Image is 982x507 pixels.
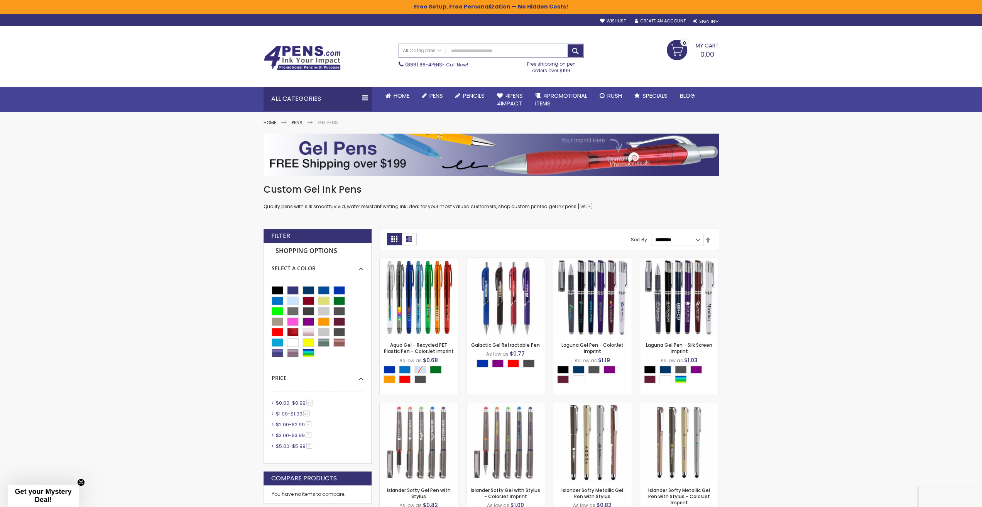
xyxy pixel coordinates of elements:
[399,366,411,373] div: Blue Light
[380,258,458,336] img: Aqua Gel - Recycled PET Plastic Pen - ColorJet Imprint
[492,359,504,367] div: Purple
[491,87,529,112] a: 4Pens4impact
[477,359,488,367] div: Blue
[276,443,289,449] span: $5.00
[15,488,71,504] span: Get your Mystery Deal!
[466,403,545,409] a: Islander Softy Gel with Stylus - ColorJet Imprint
[684,356,698,364] span: $1.03
[380,403,458,409] a: Islander Softy Gel Pen with Stylus
[640,258,718,336] img: Laguna Gel Pen - Silk Screen Imprint
[306,443,312,449] span: 2
[575,357,597,364] span: As low as
[405,61,468,68] span: - Call Now!
[646,342,712,354] a: Laguna Gel Pen - Silk Screen Imprint
[264,119,276,126] a: Home
[674,87,701,104] a: Blog
[416,87,449,104] a: Pens
[8,485,79,507] div: Get your Mystery Deal!Close teaser
[640,258,718,264] a: Laguna Gel Pen - Silk Screen Imprint
[553,258,632,336] img: Laguna Gel Pen - ColorJet Imprint
[274,432,314,439] a: $3.00-$3.992
[276,421,289,428] span: $2.00
[519,58,584,73] div: Free shipping on pen orders over $199
[466,258,545,336] img: Galactic Gel Retractable Pen
[600,18,625,24] a: Wishlist
[429,92,443,100] span: Pens
[292,443,306,449] span: $5.99
[384,366,395,373] div: Blue
[553,403,632,409] a: Islander Softy Metallic Gel Pen with Stylus
[306,400,313,405] span: 20
[667,40,719,59] a: 0.00 0
[607,92,622,100] span: Rush
[274,421,314,428] a: $2.00-$2.994
[644,366,718,385] div: Select A Color
[557,375,569,383] div: Dark Red
[77,478,85,486] button: Close teaser
[683,39,686,47] span: 0
[507,359,519,367] div: Red
[466,258,545,264] a: Galactic Gel Retractable Pen
[648,487,710,506] a: Islander Softy Metallic Gel Pen with Stylus - ColorJet Imprint
[384,342,454,354] a: Aqua Gel - Recycled PET Plastic Pen - ColorJet Imprint
[553,258,632,264] a: Laguna Gel Pen - ColorJet Imprint
[272,243,363,259] strong: Shopping Options
[272,259,363,272] div: Select A Color
[384,375,395,383] div: Orange
[264,183,719,196] h1: Custom Gel Ink Pens
[573,366,584,373] div: Navy Blue
[291,410,303,417] span: $1.99
[529,87,593,112] a: 4PROMOTIONALITEMS
[405,61,442,68] a: (888) 88-4PENS
[573,375,584,383] div: White
[634,18,685,24] a: Create an Account
[471,487,540,500] a: Islander Softy Gel with Stylus - ColorJet Imprint
[264,46,341,70] img: 4Pens Custom Pens and Promotional Products
[403,47,441,54] span: All Categories
[306,432,311,438] span: 2
[430,366,441,373] div: Green
[379,87,416,104] a: Home
[561,487,623,500] a: Islander Softy Metallic Gel Pen with Stylus
[276,432,289,439] span: $3.00
[449,87,491,104] a: Pencils
[380,403,458,482] img: Islander Softy Gel Pen with Stylus
[659,366,671,373] div: Navy Blue
[318,119,338,126] strong: Gel Pens
[640,403,718,409] a: Islander Softy Metallic Gel Pen with Stylus - ColorJet Imprint
[510,350,525,358] span: $0.77
[644,366,656,373] div: Black
[466,403,545,482] img: Islander Softy Gel with Stylus - ColorJet Imprint
[399,357,422,364] span: As low as
[628,87,674,104] a: Specials
[271,232,290,240] strong: Filter
[557,366,632,385] div: Select A Color
[274,400,316,406] a: $0.00-$0.9920
[292,421,305,428] span: $2.99
[497,92,523,107] span: 4Pens 4impact
[661,357,683,364] span: As low as
[384,366,458,385] div: Select A Color
[264,183,719,210] div: Quality pens with silk smooth, vivid, water resistant writing ink ideal for your most valued cust...
[603,366,615,373] div: Purple
[387,487,451,500] a: Islander Softy Gel Pen with Stylus
[642,92,668,100] span: Specials
[918,486,982,507] iframe: Google Customer Reviews
[414,375,426,383] div: Smoke
[486,351,509,357] span: As low as
[640,403,718,482] img: Islander Softy Metallic Gel Pen with Stylus - ColorJet Imprint
[471,342,540,348] a: Galactic Gel Retractable Pen
[693,19,718,24] div: Sign In
[680,92,695,100] span: Blog
[303,410,310,416] span: 27
[292,432,305,439] span: $3.99
[700,49,714,59] span: 0.00
[477,359,538,369] div: Select A Color
[690,366,702,373] div: Purple
[631,236,647,243] label: Sort By
[387,233,402,245] strong: Grid
[276,410,288,417] span: $1.00
[292,400,306,406] span: $0.99
[394,92,409,100] span: Home
[644,375,656,383] div: Dark Red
